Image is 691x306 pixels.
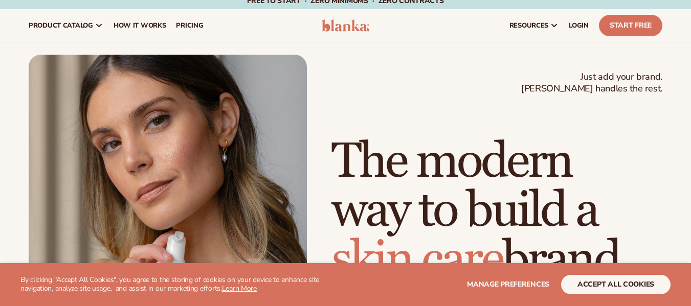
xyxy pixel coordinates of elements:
[331,230,502,290] span: skin care
[222,284,257,293] a: Learn More
[29,21,93,30] span: product catalog
[561,275,671,294] button: accept all cookies
[24,9,108,42] a: product catalog
[467,279,549,289] span: Manage preferences
[176,21,203,30] span: pricing
[509,21,548,30] span: resources
[467,275,549,294] button: Manage preferences
[504,9,564,42] a: resources
[569,21,589,30] span: LOGIN
[108,9,171,42] a: How It Works
[599,15,662,36] a: Start Free
[521,71,662,95] span: Just add your brand. [PERSON_NAME] handles the rest.
[20,276,341,293] p: By clicking "Accept All Cookies", you agree to the storing of cookies on your device to enhance s...
[564,9,594,42] a: LOGIN
[331,137,662,285] h1: The modern way to build a brand
[171,9,208,42] a: pricing
[114,21,166,30] span: How It Works
[322,19,370,32] img: logo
